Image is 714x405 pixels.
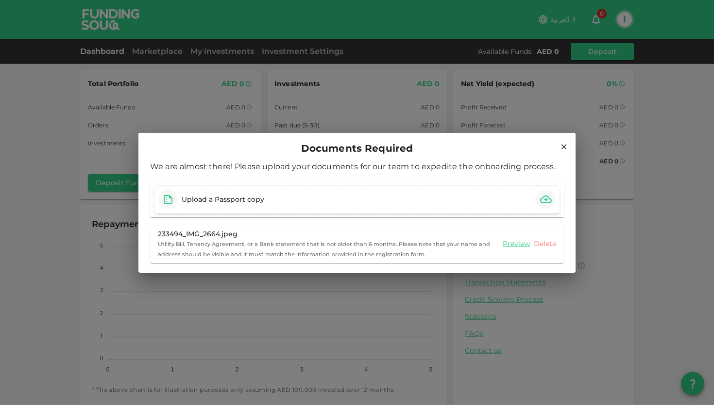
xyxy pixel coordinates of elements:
small: Utility Bill, Tenancy Agreement, or a Bank statement that is not older than 6 months. Please note... [158,241,490,258]
div: 233494_IMG_2664.jpeg [158,229,499,239]
span: We are almost there! Please upload your documents for our team to expedite the onboarding process. [150,162,556,171]
a: Preview [503,239,530,248]
span: Documents Required [301,141,413,156]
a: Delete [534,239,556,248]
div: Upload a Passport copy [182,194,264,204]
